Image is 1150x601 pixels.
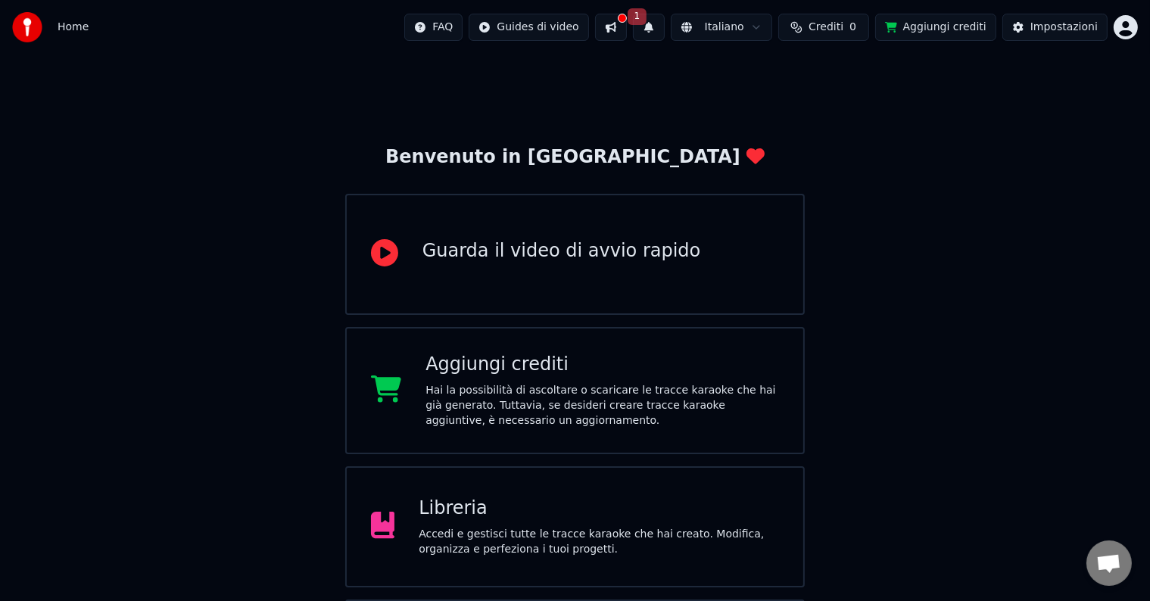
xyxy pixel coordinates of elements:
div: Aggiungi crediti [425,353,779,377]
div: Hai la possibilità di ascoltare o scaricare le tracce karaoke che hai già generato. Tuttavia, se ... [425,383,779,428]
button: Crediti0 [778,14,869,41]
span: Crediti [809,20,843,35]
div: Libreria [419,497,779,521]
div: Impostazioni [1030,20,1098,35]
button: Guides di video [469,14,588,41]
button: 1 [633,14,665,41]
button: Impostazioni [1002,14,1108,41]
button: FAQ [404,14,463,41]
span: Home [58,20,89,35]
button: Aggiungi crediti [875,14,996,41]
div: Guarda il video di avvio rapido [422,239,701,263]
span: 1 [628,8,647,25]
nav: breadcrumb [58,20,89,35]
img: youka [12,12,42,42]
div: Accedi e gestisci tutte le tracce karaoke che hai creato. Modifica, organizza e perfeziona i tuoi... [419,527,779,557]
div: Benvenuto in [GEOGRAPHIC_DATA] [385,145,765,170]
a: Aprire la chat [1086,540,1132,586]
span: 0 [849,20,856,35]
